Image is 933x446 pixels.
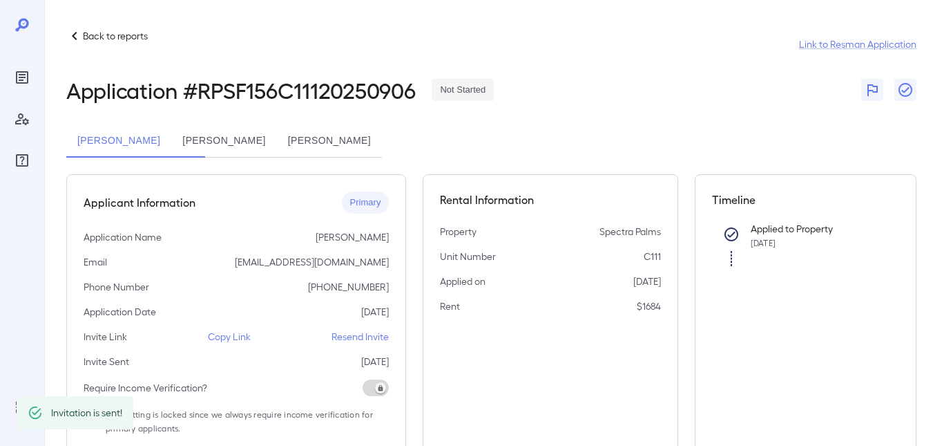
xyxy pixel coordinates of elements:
p: [DATE] [633,275,661,288]
p: Phone Number [84,280,149,294]
p: Email [84,255,107,269]
span: Primary [342,196,389,210]
p: [PHONE_NUMBER] [308,280,389,294]
button: Close Report [894,79,916,101]
div: Reports [11,66,33,89]
button: [PERSON_NAME] [171,124,276,158]
h5: Rental Information [440,192,660,208]
p: [EMAIL_ADDRESS][DOMAIN_NAME] [235,255,389,269]
div: Manage Users [11,108,33,130]
p: Unit Number [440,250,496,263]
p: [DATE] [361,355,389,369]
p: Applied on [440,275,485,288]
p: C111 [644,250,661,263]
p: Back to reports [83,29,148,43]
p: Invite Link [84,330,127,344]
div: FAQ [11,149,33,171]
button: [PERSON_NAME] [277,124,382,158]
p: Invite Sent [84,355,129,369]
p: Property [440,225,477,239]
div: Invitation is sent! [51,400,122,425]
p: Applied to Property [751,222,877,236]
button: [PERSON_NAME] [66,124,171,158]
span: Not Started [432,84,494,97]
p: Spectra Palms [599,225,661,239]
div: Log Out [11,396,33,418]
p: [PERSON_NAME] [316,230,389,244]
span: [DATE] [751,238,776,248]
p: Require Income Verification? [84,381,207,395]
p: Copy Link [208,330,251,344]
p: Application Date [84,305,156,319]
a: Link to Resman Application [799,37,916,51]
p: Resend Invite [331,330,389,344]
button: Flag Report [861,79,883,101]
h5: Timeline [712,192,899,208]
p: Rent [440,299,460,313]
h5: Applicant Information [84,194,195,211]
p: [DATE] [361,305,389,319]
p: $1684 [637,299,661,313]
h2: Application # RPSF156C11120250906 [66,77,415,102]
span: This setting is locked since we always require income verification for primary applicants. [106,407,389,435]
p: Application Name [84,230,162,244]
